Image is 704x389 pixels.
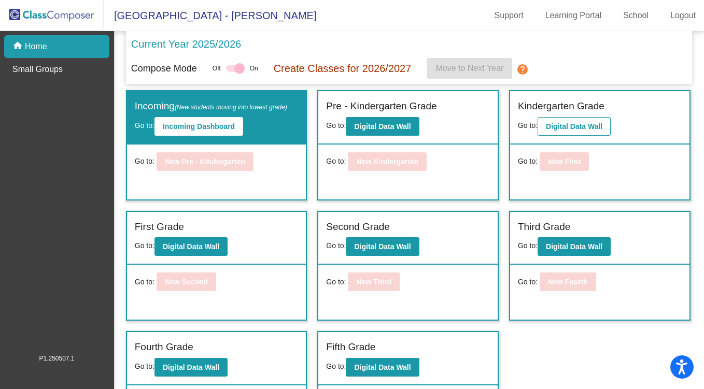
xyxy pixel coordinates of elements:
span: Go to: [135,156,154,167]
b: Digital Data Wall [163,242,219,251]
button: New Fourth [540,272,596,291]
span: Go to: [326,156,346,167]
button: New Second [157,272,216,291]
button: Digital Data Wall [346,358,419,377]
b: New Pre - Kindergarten [165,157,245,166]
button: New First [540,152,589,171]
button: Digital Data Wall [538,117,611,136]
label: First Grade [135,220,184,235]
span: Go to: [518,241,538,250]
span: Go to: [518,277,538,287]
label: Pre - Kindergarten Grade [326,99,437,114]
span: On [250,64,258,73]
button: Digital Data Wall [346,237,419,256]
b: Digital Data Wall [546,242,602,251]
mat-icon: home [12,40,25,53]
label: Kindergarten Grade [518,99,604,114]
a: Logout [662,7,704,24]
a: Support [486,7,532,24]
b: New Fourth [548,278,588,286]
span: Go to: [518,156,538,167]
a: School [615,7,657,24]
label: Fifth Grade [326,340,375,355]
button: Digital Data Wall [538,237,611,256]
p: Create Classes for 2026/2027 [274,61,412,76]
b: Digital Data Wall [163,363,219,371]
mat-icon: help [516,63,529,76]
p: Home [25,40,47,53]
span: Move to Next Year [436,64,504,73]
span: Go to: [326,241,346,250]
button: New Kindergarten [348,152,427,171]
button: Digital Data Wall [154,237,228,256]
label: Second Grade [326,220,390,235]
b: New Third [356,278,391,286]
button: Digital Data Wall [154,358,228,377]
button: Move to Next Year [427,58,512,79]
span: Go to: [518,121,538,129]
b: Digital Data Wall [546,122,602,131]
span: Go to: [135,121,154,129]
a: Learning Portal [537,7,610,24]
span: Go to: [326,121,346,129]
span: (New students moving into lowest grade) [175,104,287,111]
b: Digital Data Wall [354,122,411,131]
button: Incoming Dashboard [154,117,243,136]
span: Go to: [135,362,154,370]
b: Digital Data Wall [354,363,411,371]
b: New First [548,157,581,166]
b: New Second [165,278,208,286]
span: Go to: [326,277,346,287]
label: Incoming [135,99,287,114]
span: Off [213,64,221,73]
p: Current Year 2025/2026 [131,36,241,52]
span: Go to: [135,241,154,250]
p: Small Groups [12,63,63,76]
b: Digital Data Wall [354,242,411,251]
span: Go to: [135,277,154,287]
span: [GEOGRAPHIC_DATA] - [PERSON_NAME] [104,7,316,24]
label: Fourth Grade [135,340,193,355]
button: Digital Data Wall [346,117,419,136]
span: Go to: [326,362,346,370]
p: Compose Mode [131,62,197,76]
b: Incoming Dashboard [163,122,235,131]
button: New Pre - Kindergarten [157,152,254,171]
label: Third Grade [518,220,570,235]
b: New Kindergarten [356,157,418,166]
button: New Third [348,272,400,291]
